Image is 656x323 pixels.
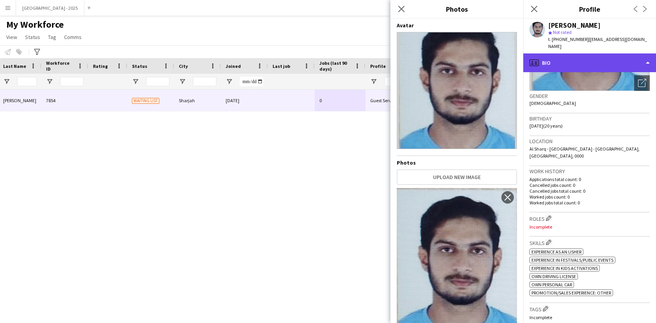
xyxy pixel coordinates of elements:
[93,63,108,69] span: Rating
[384,77,411,86] input: Profile Filter Input
[61,32,85,42] a: Comms
[531,265,598,271] span: Experience in Kids Activations
[548,36,647,49] span: | [EMAIL_ADDRESS][DOMAIN_NAME]
[397,22,517,29] h4: Avatar
[529,100,576,106] span: [DEMOGRAPHIC_DATA]
[548,36,589,42] span: t. [PHONE_NUMBER]
[531,249,581,255] span: Experience as an Usher
[132,78,139,85] button: Open Filter Menu
[529,194,650,200] p: Worked jobs count: 0
[523,4,656,14] h3: Profile
[6,34,17,41] span: View
[41,90,88,111] div: 7854
[531,273,576,279] span: Own Driving License
[315,90,365,111] div: 0
[46,78,53,85] button: Open Filter Menu
[365,90,415,111] div: Guest Services Team
[174,90,221,111] div: Sharjah
[132,98,159,104] span: Waiting list
[319,60,351,72] span: Jobs (last 90 days)
[226,63,241,69] span: Joined
[529,123,563,129] span: [DATE] (20 years)
[390,4,523,14] h3: Photos
[529,200,650,206] p: Worked jobs total count: 0
[370,78,377,85] button: Open Filter Menu
[531,290,611,296] span: Promotion/Sales Experience: Other
[529,305,650,313] h3: Tags
[6,19,64,30] span: My Workforce
[531,257,613,263] span: Experience in Festivals/Public Events
[529,138,650,145] h3: Location
[397,169,517,185] button: Upload new image
[32,47,42,57] app-action-btn: Advanced filters
[634,75,650,91] div: Open photos pop-in
[531,282,572,288] span: Own Personal Car
[146,77,169,86] input: Status Filter Input
[529,92,650,99] h3: Gender
[179,78,186,85] button: Open Filter Menu
[17,77,37,86] input: Last Name Filter Input
[529,214,650,222] h3: Roles
[529,188,650,194] p: Cancelled jobs total count: 0
[529,224,650,230] p: Incomplete
[3,63,26,69] span: Last Name
[48,34,56,41] span: Tag
[60,77,84,86] input: Workforce ID Filter Input
[273,63,290,69] span: Last job
[22,32,43,42] a: Status
[3,32,20,42] a: View
[529,238,650,247] h3: Skills
[179,63,188,69] span: City
[221,90,268,111] div: [DATE]
[553,29,572,35] span: Not rated
[25,34,40,41] span: Status
[529,176,650,182] p: Applications total count: 0
[529,182,650,188] p: Cancelled jobs count: 0
[226,78,233,85] button: Open Filter Menu
[529,115,650,122] h3: Birthday
[46,60,74,72] span: Workforce ID
[529,314,650,320] p: Incomplete
[16,0,84,16] button: [GEOGRAPHIC_DATA] - 2025
[132,63,147,69] span: Status
[529,168,650,175] h3: Work history
[397,159,517,166] h4: Photos
[370,63,386,69] span: Profile
[240,77,263,86] input: Joined Filter Input
[523,53,656,72] div: Bio
[548,22,601,29] div: [PERSON_NAME]
[64,34,82,41] span: Comms
[193,77,216,86] input: City Filter Input
[45,32,59,42] a: Tag
[529,146,640,159] span: Al Sharq - [GEOGRAPHIC_DATA] - [GEOGRAPHIC_DATA], [GEOGRAPHIC_DATA], 0000
[3,78,10,85] button: Open Filter Menu
[397,32,517,149] img: Crew avatar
